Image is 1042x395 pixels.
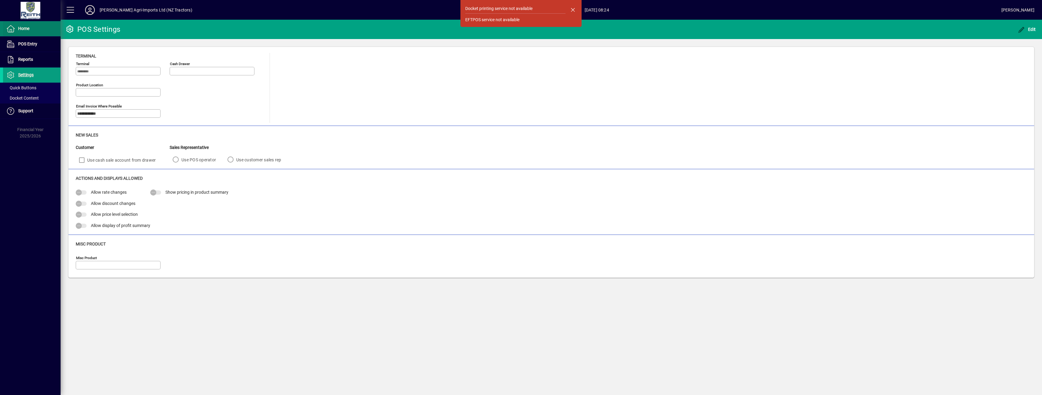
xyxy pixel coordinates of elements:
[18,41,37,46] span: POS Entry
[165,190,228,195] span: Show pricing in product summary
[65,25,120,34] div: POS Settings
[6,96,39,100] span: Docket Content
[192,5,1001,15] span: [DATE] 08:24
[6,85,36,90] span: Quick Buttons
[76,242,106,246] span: Misc Product
[76,176,143,181] span: Actions and Displays Allowed
[76,104,122,108] mat-label: Email Invoice where possible
[3,21,61,36] a: Home
[1018,27,1036,32] span: Edit
[18,108,33,113] span: Support
[18,57,33,62] span: Reports
[76,62,89,66] mat-label: Terminal
[3,83,61,93] a: Quick Buttons
[170,62,190,66] mat-label: Cash Drawer
[3,52,61,67] a: Reports
[76,83,103,87] mat-label: Product location
[91,201,135,206] span: Allow discount changes
[3,104,61,119] a: Support
[76,256,97,260] mat-label: Misc Product
[80,5,100,15] button: Profile
[1001,5,1034,15] div: [PERSON_NAME]
[3,37,61,52] a: POS Entry
[18,26,29,31] span: Home
[76,144,170,151] div: Customer
[18,72,34,77] span: Settings
[465,17,519,23] div: EFTPOS service not available
[91,223,150,228] span: Allow display of profit summary
[91,190,127,195] span: Allow rate changes
[76,54,96,58] span: Terminal
[76,133,98,137] span: New Sales
[170,144,290,151] div: Sales Representative
[91,212,138,217] span: Allow price level selection
[3,93,61,103] a: Docket Content
[100,5,192,15] div: [PERSON_NAME] Agri-Imports Ltd (NZ Tractors)
[1016,24,1037,35] button: Edit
